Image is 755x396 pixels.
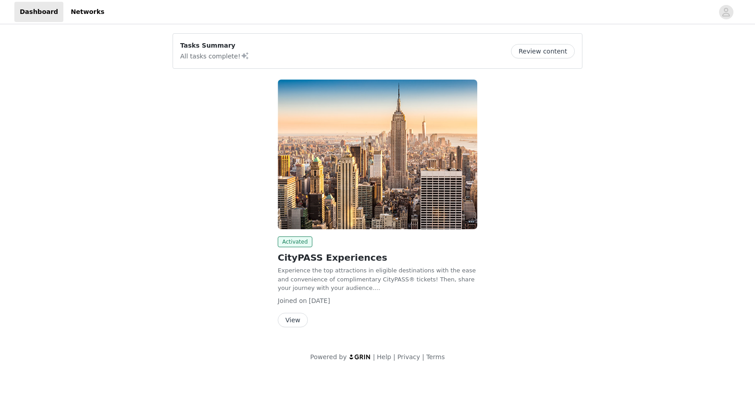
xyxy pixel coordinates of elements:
[180,50,249,61] p: All tasks complete!
[310,353,346,360] span: Powered by
[180,41,249,50] p: Tasks Summary
[511,44,575,58] button: Review content
[278,236,312,247] span: Activated
[278,251,477,264] h2: CityPASS Experiences
[65,2,110,22] a: Networks
[14,2,63,22] a: Dashboard
[393,353,395,360] span: |
[309,297,330,304] span: [DATE]
[722,5,730,19] div: avatar
[278,80,477,229] img: CityPASS
[278,317,308,324] a: View
[373,353,375,360] span: |
[349,354,371,360] img: logo
[397,353,420,360] a: Privacy
[278,266,477,293] p: Experience the top attractions in eligible destinations with the ease and convenience of complime...
[278,313,308,327] button: View
[377,353,391,360] a: Help
[278,297,307,304] span: Joined on
[422,353,424,360] span: |
[426,353,444,360] a: Terms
